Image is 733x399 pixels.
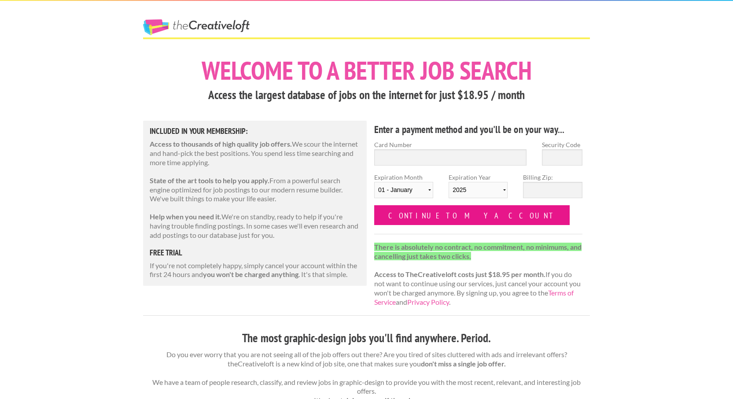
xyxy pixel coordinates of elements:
p: If you're not completely happy, simply cancel your account within the first 24 hours and . It's t... [150,261,360,280]
label: Card Number [374,140,527,149]
select: Expiration Month [374,182,433,198]
h5: Included in Your Membership: [150,127,360,135]
h5: free trial [150,249,360,257]
p: We're on standby, ready to help if you're having trouble finding postings. In some cases we'll ev... [150,212,360,240]
a: The Creative Loft [143,19,250,35]
h1: Welcome to a better job search [143,58,590,83]
h4: Enter a payment method and you'll be on your way... [374,122,582,137]
a: Terms of Service [374,288,574,306]
label: Expiration Year [449,173,508,205]
label: Security Code [542,140,582,149]
strong: There is absolutely no contract, no commitment, no minimums, and cancelling just takes two clicks. [374,243,582,260]
strong: Access to thousands of high quality job offers. [150,140,292,148]
strong: Access to TheCreativeloft costs just $18.95 per month. [374,270,545,278]
h3: Access the largest database of jobs on the internet for just $18.95 / month [143,87,590,103]
label: Expiration Month [374,173,433,205]
p: From a powerful search engine optimized for job postings to our modern resume builder. We've buil... [150,176,360,203]
a: Privacy Policy [407,298,449,306]
label: Billing Zip: [523,173,582,182]
h3: The most graphic-design jobs you'll find anywhere. Period. [143,330,590,347]
p: If you do not want to continue using our services, just cancel your account you won't be charged ... [374,243,582,307]
strong: Help when you need it. [150,212,221,221]
select: Expiration Year [449,182,508,198]
strong: don't miss a single job offer. [421,359,506,368]
input: Continue to my account [374,205,570,225]
strong: State of the art tools to help you apply. [150,176,269,185]
p: We scour the internet and hand-pick the best positions. You spend less time searching and more ti... [150,140,360,167]
strong: you won't be charged anything [203,270,298,278]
